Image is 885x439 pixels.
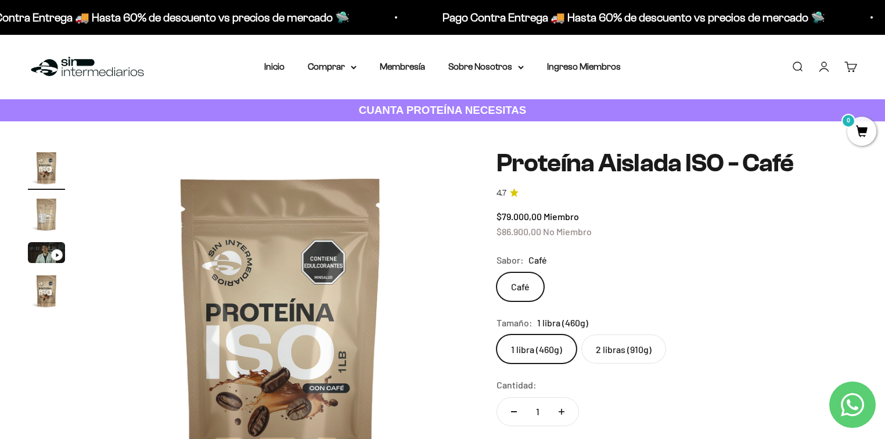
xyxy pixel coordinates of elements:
[497,187,857,200] a: 4.74.7 de 5.0 estrellas
[497,377,537,393] label: Cantidad:
[28,272,65,310] img: Proteína Aislada ISO - Café
[543,226,592,237] span: No Miembro
[497,253,524,268] legend: Sabor:
[28,272,65,313] button: Ir al artículo 4
[28,196,65,233] img: Proteína Aislada ISO - Café
[537,315,588,330] span: 1 libra (460g)
[545,398,578,426] button: Aumentar cantidad
[28,242,65,267] button: Ir al artículo 3
[497,149,857,177] h1: Proteína Aislada ISO - Café
[28,149,65,186] img: Proteína Aislada ISO - Café
[380,62,425,71] a: Membresía
[847,126,876,139] a: 0
[28,149,65,190] button: Ir al artículo 1
[28,196,65,236] button: Ir al artículo 2
[528,253,547,268] span: Café
[544,211,579,222] span: Miembro
[547,62,621,71] a: Ingreso Miembros
[841,114,855,128] mark: 0
[497,211,542,222] span: $79.000,00
[497,226,541,237] span: $86.900,00
[497,315,533,330] legend: Tamaño:
[264,62,285,71] a: Inicio
[497,398,531,426] button: Reducir cantidad
[359,104,527,116] strong: CUANTA PROTEÍNA NECESITAS
[308,59,357,74] summary: Comprar
[497,187,506,200] span: 4.7
[448,59,524,74] summary: Sobre Nosotros
[432,8,815,27] p: Pago Contra Entrega 🚚 Hasta 60% de descuento vs precios de mercado 🛸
